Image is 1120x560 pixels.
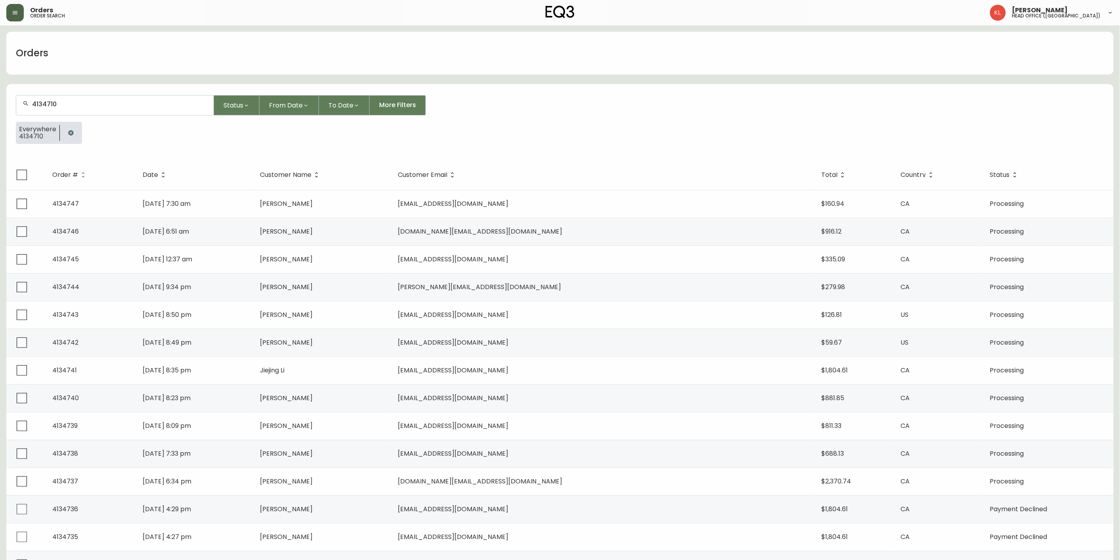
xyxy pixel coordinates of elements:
span: [PERSON_NAME] [260,449,313,458]
span: Processing [990,227,1024,236]
span: [EMAIL_ADDRESS][DOMAIN_NAME] [398,366,508,375]
span: [DATE] 7:30 am [143,199,191,208]
span: Processing [990,199,1024,208]
span: Country [901,173,926,177]
span: Payment Declined [990,532,1047,541]
button: Status [214,95,259,115]
span: [PERSON_NAME] [260,227,313,236]
span: [EMAIL_ADDRESS][DOMAIN_NAME] [398,449,508,458]
span: Processing [990,393,1024,403]
span: [DATE] 8:49 pm [143,338,191,347]
span: CA [901,449,910,458]
span: [EMAIL_ADDRESS][DOMAIN_NAME] [398,504,508,514]
span: From Date [269,100,303,110]
span: Customer Name [260,171,322,178]
span: [EMAIL_ADDRESS][DOMAIN_NAME] [398,532,508,541]
span: Processing [990,477,1024,486]
span: Status [990,173,1010,177]
span: $1,804.61 [821,366,848,375]
input: Search [32,100,207,108]
span: [PERSON_NAME] [260,282,313,292]
span: 4134737 [52,477,78,486]
span: Everywhere [19,126,56,133]
button: More Filters [370,95,426,115]
span: $59.67 [821,338,842,347]
span: Date [143,173,158,177]
span: [PERSON_NAME] [1012,7,1068,13]
span: [DATE] 6:51 am [143,227,189,236]
span: $160.94 [821,199,844,208]
span: US [901,310,908,319]
span: [DATE] 8:23 pm [143,393,191,403]
span: $279.98 [821,282,845,292]
span: Country [901,171,936,178]
span: CA [901,477,910,486]
span: [DATE] 4:29 pm [143,504,191,514]
span: 4134736 [52,504,78,514]
span: Status [223,100,243,110]
span: [EMAIL_ADDRESS][DOMAIN_NAME] [398,393,508,403]
span: More Filters [379,101,416,109]
span: [DATE] 12:37 am [143,255,192,264]
span: $688.13 [821,449,844,458]
span: $1,804.61 [821,532,848,541]
span: [PERSON_NAME] [260,310,313,319]
span: CA [901,282,910,292]
span: CA [901,199,910,208]
span: [DOMAIN_NAME][EMAIL_ADDRESS][DOMAIN_NAME] [398,227,562,236]
span: [DATE] 8:50 pm [143,310,191,319]
span: $1,804.61 [821,504,848,514]
span: CA [901,366,910,375]
span: CA [901,532,910,541]
span: [PERSON_NAME] [260,393,313,403]
span: Payment Declined [990,504,1047,514]
span: CA [901,393,910,403]
span: $881.85 [821,393,844,403]
span: 4134745 [52,255,79,264]
span: $811.33 [821,421,841,430]
span: Order # [52,171,88,178]
span: 4134741 [52,366,77,375]
h1: Orders [16,46,48,60]
span: [EMAIL_ADDRESS][DOMAIN_NAME] [398,310,508,319]
span: Order # [52,173,78,177]
span: Processing [990,366,1024,375]
img: 2c0c8aa7421344cf0398c7f872b772b5 [990,5,1006,21]
span: Customer Name [260,173,311,177]
span: 4134746 [52,227,79,236]
span: 4134744 [52,282,79,292]
span: [EMAIL_ADDRESS][DOMAIN_NAME] [398,255,508,264]
span: Processing [990,421,1024,430]
span: $2,370.74 [821,477,851,486]
span: Jiejing Li [260,366,284,375]
span: Processing [990,282,1024,292]
span: [EMAIL_ADDRESS][DOMAIN_NAME] [398,199,508,208]
span: [PERSON_NAME] [260,532,313,541]
h5: order search [30,13,65,18]
span: Processing [990,338,1024,347]
span: [EMAIL_ADDRESS][DOMAIN_NAME] [398,421,508,430]
span: $126.81 [821,310,842,319]
span: Total [821,173,838,177]
span: [PERSON_NAME] [260,199,313,208]
button: To Date [319,95,370,115]
h5: head office ([GEOGRAPHIC_DATA]) [1012,13,1101,18]
span: Customer Email [398,173,447,177]
span: [PERSON_NAME][EMAIL_ADDRESS][DOMAIN_NAME] [398,282,561,292]
span: 4134740 [52,393,79,403]
span: [EMAIL_ADDRESS][DOMAIN_NAME] [398,338,508,347]
span: Processing [990,449,1024,458]
span: [DOMAIN_NAME][EMAIL_ADDRESS][DOMAIN_NAME] [398,477,562,486]
span: [DATE] 8:09 pm [143,421,191,430]
img: logo [546,6,575,18]
span: Processing [990,255,1024,264]
span: Processing [990,310,1024,319]
span: [PERSON_NAME] [260,421,313,430]
span: 4134743 [52,310,78,319]
span: Status [990,171,1020,178]
span: 4134747 [52,199,79,208]
span: Customer Email [398,171,458,178]
span: CA [901,504,910,514]
span: [DATE] 8:35 pm [143,366,191,375]
span: CA [901,255,910,264]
